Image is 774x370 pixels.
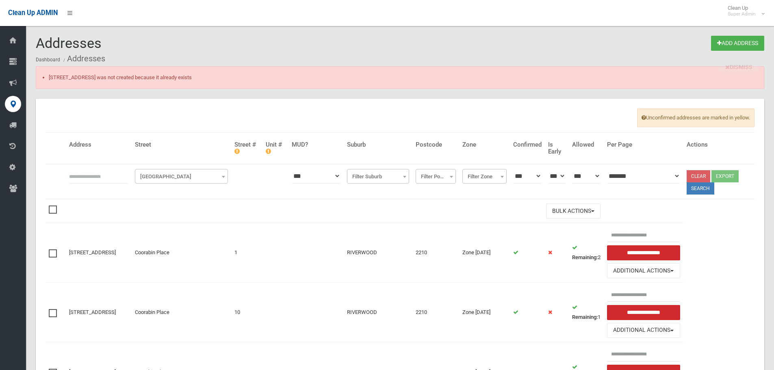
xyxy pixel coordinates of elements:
h4: Unit # [266,141,285,155]
h4: Confirmed [513,141,542,148]
span: Filter Zone [464,171,505,182]
h4: Suburb [347,141,409,148]
h4: MUD? [292,141,340,148]
span: Addresses [36,35,102,51]
h4: Address [69,141,128,148]
td: Coorabin Place [132,223,231,283]
a: [STREET_ADDRESS] [69,309,116,315]
strong: Remaining: [572,314,598,320]
span: Filter Street [137,171,226,182]
span: Filter Street [135,169,228,184]
h4: Actions [687,141,752,148]
span: Filter Zone [462,169,507,184]
h4: Street [135,141,228,148]
td: 1 [231,223,262,283]
td: 2 [569,223,604,283]
a: [STREET_ADDRESS] [69,249,116,255]
strong: Remaining: [572,254,598,260]
li: [STREET_ADDRESS] was not created because it already exists [49,73,750,82]
span: Filter Suburb [347,169,409,184]
button: Additional Actions [607,263,680,278]
a: Clear [687,170,710,182]
td: 2210 [412,223,459,283]
h4: Postcode [416,141,456,148]
a: Add Address [711,36,764,51]
button: Search [687,182,714,195]
h4: Allowed [572,141,601,148]
td: Zone [DATE] [459,283,510,342]
td: 2210 [412,283,459,342]
h4: Zone [462,141,507,148]
span: Filter Postcode [418,171,454,182]
h4: Is Early [548,141,566,155]
small: Super Admin [728,11,756,17]
td: RIVERWOOD [344,283,412,342]
li: Addresses [61,51,105,66]
span: Unconfirmed addresses are marked in yellow. [637,108,754,127]
td: RIVERWOOD [344,223,412,283]
a: Dashboard [36,57,60,63]
td: Coorabin Place [132,283,231,342]
span: Clean Up [724,5,764,17]
h4: Per Page [607,141,680,148]
td: Zone [DATE] [459,223,510,283]
td: 10 [231,283,262,342]
button: Additional Actions [607,323,680,338]
td: 1 [569,283,604,342]
h4: Street # [234,141,259,155]
button: Export [711,170,739,182]
span: Filter Suburb [349,171,407,182]
span: Filter Postcode [416,169,456,184]
a: close [719,62,759,72]
button: Bulk Actions [546,203,601,219]
span: Clean Up ADMIN [8,9,58,17]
